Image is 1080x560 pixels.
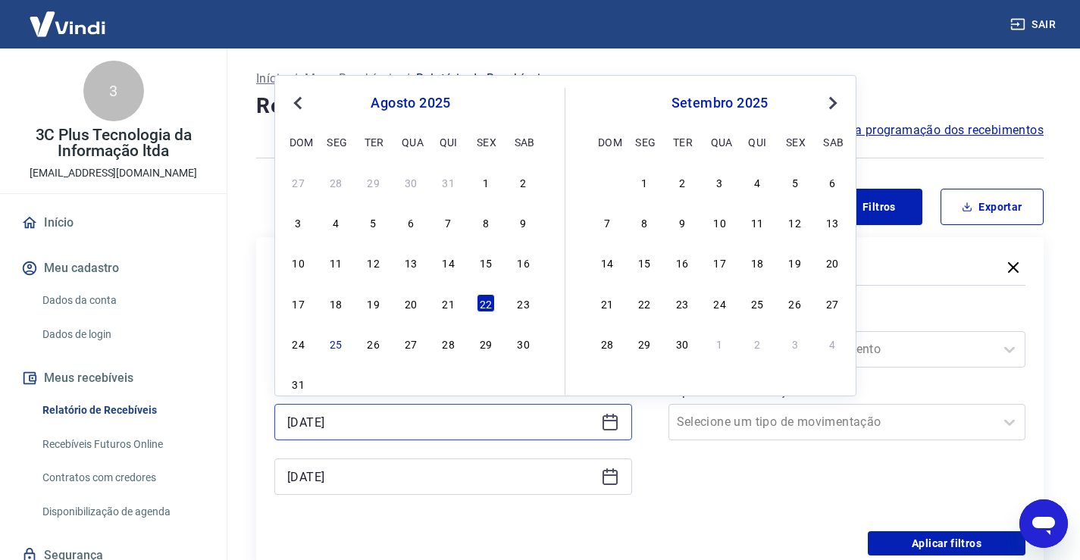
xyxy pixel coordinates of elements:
[405,70,410,88] p: /
[823,294,841,312] div: Choose sábado, 27 de setembro de 2025
[36,462,208,493] a: Contratos com credores
[598,173,616,191] div: Choose domingo, 31 de agosto de 2025
[477,294,495,312] div: Choose sexta-feira, 22 de agosto de 2025
[823,334,841,352] div: Choose sábado, 4 de outubro de 2025
[635,334,653,352] div: Choose segunda-feira, 29 de setembro de 2025
[711,213,729,231] div: Choose quarta-feira, 10 de setembro de 2025
[786,294,804,312] div: Choose sexta-feira, 26 de setembro de 2025
[365,213,383,231] div: Choose terça-feira, 5 de agosto de 2025
[673,253,691,271] div: Choose terça-feira, 16 de setembro de 2025
[440,334,458,352] div: Choose quinta-feira, 28 de agosto de 2025
[365,133,383,151] div: ter
[515,334,533,352] div: Choose sábado, 30 de agosto de 2025
[673,294,691,312] div: Choose terça-feira, 23 de setembro de 2025
[748,213,766,231] div: Choose quinta-feira, 11 de setembro de 2025
[635,294,653,312] div: Choose segunda-feira, 22 de setembro de 2025
[287,94,534,112] div: agosto 2025
[823,253,841,271] div: Choose sábado, 20 de setembro de 2025
[287,171,534,395] div: month 2025-08
[365,334,383,352] div: Choose terça-feira, 26 de agosto de 2025
[36,395,208,426] a: Relatório de Recebíveis
[440,173,458,191] div: Choose quinta-feira, 31 de julho de 2025
[711,334,729,352] div: Choose quarta-feira, 1 de outubro de 2025
[748,253,766,271] div: Choose quinta-feira, 18 de setembro de 2025
[824,94,842,112] button: Next Month
[673,213,691,231] div: Choose terça-feira, 9 de setembro de 2025
[711,173,729,191] div: Choose quarta-feira, 3 de setembro de 2025
[293,70,298,88] p: /
[596,94,844,112] div: setembro 2025
[1007,11,1062,39] button: Sair
[711,294,729,312] div: Choose quarta-feira, 24 de setembro de 2025
[290,173,308,191] div: Choose domingo, 27 de julho de 2025
[477,213,495,231] div: Choose sexta-feira, 8 de agosto de 2025
[305,70,399,88] p: Meus Recebíveis
[786,334,804,352] div: Choose sexta-feira, 3 de outubro de 2025
[365,253,383,271] div: Choose terça-feira, 12 de agosto de 2025
[365,294,383,312] div: Choose terça-feira, 19 de agosto de 2025
[327,374,345,393] div: Choose segunda-feira, 1 de setembro de 2025
[515,213,533,231] div: Choose sábado, 9 de agosto de 2025
[402,374,420,393] div: Choose quarta-feira, 3 de setembro de 2025
[36,429,208,460] a: Recebíveis Futuros Online
[365,374,383,393] div: Choose terça-feira, 2 de setembro de 2025
[823,213,841,231] div: Choose sábado, 13 de setembro de 2025
[289,94,307,112] button: Previous Month
[290,253,308,271] div: Choose domingo, 10 de agosto de 2025
[673,173,691,191] div: Choose terça-feira, 2 de setembro de 2025
[868,531,1025,555] button: Aplicar filtros
[402,253,420,271] div: Choose quarta-feira, 13 de agosto de 2025
[731,121,1044,139] a: Saiba como funciona a programação dos recebimentos
[786,253,804,271] div: Choose sexta-feira, 19 de setembro de 2025
[290,294,308,312] div: Choose domingo, 17 de agosto de 2025
[18,361,208,395] button: Meus recebíveis
[327,173,345,191] div: Choose segunda-feira, 28 de julho de 2025
[290,133,308,151] div: dom
[635,253,653,271] div: Choose segunda-feira, 15 de setembro de 2025
[635,213,653,231] div: Choose segunda-feira, 8 de setembro de 2025
[287,411,595,433] input: Data inicial
[819,189,922,225] button: Filtros
[327,294,345,312] div: Choose segunda-feira, 18 de agosto de 2025
[327,253,345,271] div: Choose segunda-feira, 11 de agosto de 2025
[598,334,616,352] div: Choose domingo, 28 de setembro de 2025
[598,133,616,151] div: dom
[477,253,495,271] div: Choose sexta-feira, 15 de agosto de 2025
[36,496,208,527] a: Disponibilização de agenda
[30,165,197,181] p: [EMAIL_ADDRESS][DOMAIN_NAME]
[440,294,458,312] div: Choose quinta-feira, 21 de agosto de 2025
[440,374,458,393] div: Choose quinta-feira, 4 de setembro de 2025
[598,253,616,271] div: Choose domingo, 14 de setembro de 2025
[256,70,286,88] a: Início
[402,294,420,312] div: Choose quarta-feira, 20 de agosto de 2025
[1019,499,1068,548] iframe: Botão para abrir a janela de mensagens
[287,465,595,488] input: Data final
[402,213,420,231] div: Choose quarta-feira, 6 de agosto de 2025
[515,294,533,312] div: Choose sábado, 23 de agosto de 2025
[515,133,533,151] div: sab
[416,70,546,88] p: Relatório de Recebíveis
[515,374,533,393] div: Choose sábado, 6 de setembro de 2025
[12,127,214,159] p: 3C Plus Tecnologia da Informação ltda
[786,213,804,231] div: Choose sexta-feira, 12 de setembro de 2025
[365,173,383,191] div: Choose terça-feira, 29 de julho de 2025
[256,91,1044,121] h4: Relatório de Recebíveis
[440,213,458,231] div: Choose quinta-feira, 7 de agosto de 2025
[823,173,841,191] div: Choose sábado, 6 de setembro de 2025
[635,173,653,191] div: Choose segunda-feira, 1 de setembro de 2025
[290,334,308,352] div: Choose domingo, 24 de agosto de 2025
[673,133,691,151] div: ter
[327,334,345,352] div: Choose segunda-feira, 25 de agosto de 2025
[786,133,804,151] div: sex
[748,334,766,352] div: Choose quinta-feira, 2 de outubro de 2025
[477,133,495,151] div: sex
[290,213,308,231] div: Choose domingo, 3 de agosto de 2025
[711,253,729,271] div: Choose quarta-feira, 17 de setembro de 2025
[786,173,804,191] div: Choose sexta-feira, 5 de setembro de 2025
[748,133,766,151] div: qui
[440,253,458,271] div: Choose quinta-feira, 14 de agosto de 2025
[673,334,691,352] div: Choose terça-feira, 30 de setembro de 2025
[748,173,766,191] div: Choose quinta-feira, 4 de setembro de 2025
